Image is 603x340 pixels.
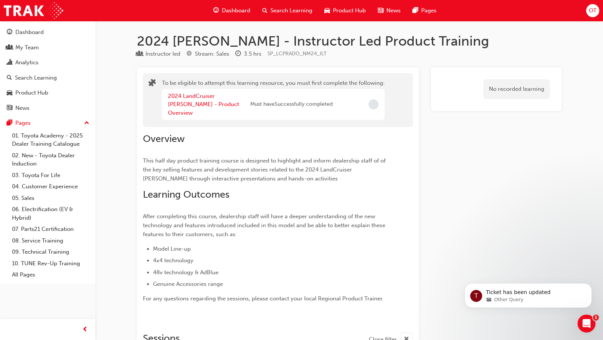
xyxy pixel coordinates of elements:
[235,49,261,59] div: Duration
[3,24,92,116] button: DashboardMy TeamAnalyticsSearch LearningProduct HubNews
[7,90,12,96] span: car-icon
[235,51,241,58] span: clock-icon
[15,74,57,82] div: Search Learning
[15,89,48,97] div: Product Hub
[153,257,193,264] span: 4x4 technology
[9,181,92,192] a: 04. Customer Experience
[250,100,333,109] span: Must have Successfully completed
[153,269,218,276] span: 48v technology & AdBlue
[7,44,12,51] span: people-icon
[137,49,180,59] div: Type
[15,119,31,127] div: Pages
[3,56,92,69] a: Analytics
[84,118,89,128] span: up-icon
[413,6,418,15] span: pages-icon
[318,3,372,18] a: car-iconProduct Hub
[9,223,92,235] a: 07. Parts21 Certification
[9,246,92,258] a: 09. Technical Training
[7,29,12,36] span: guage-icon
[9,204,92,223] a: 06. Electrification (EV & Hybrid)
[3,116,92,130] button: Pages
[162,79,385,121] div: To be eligible to attempt this learning resource, you must first complete the following:
[593,315,599,321] span: 1
[153,281,223,287] span: Genuine Accessories range
[9,130,92,150] a: 01. Toyota Academy - 2025 Dealer Training Catalogue
[213,6,219,15] span: guage-icon
[589,6,597,15] span: OT
[82,325,88,334] span: prev-icon
[195,50,229,58] div: Stream: Sales
[7,75,12,81] span: search-icon
[4,2,63,19] img: Trak
[3,71,92,85] a: Search Learning
[149,80,156,88] span: puzzle-icon
[3,101,92,115] a: News
[578,315,596,333] iframe: Intercom live chat
[153,245,191,252] span: Model Line-up
[267,50,327,57] span: Learning resource code
[207,3,256,18] a: guage-iconDashboard
[143,295,384,302] span: For any questions regarding the sessions, please contact your local Regional Product Trainer.
[324,6,330,15] span: car-icon
[9,258,92,269] a: 10. TUNE Rev-Up Training
[186,51,192,58] span: target-icon
[7,120,12,127] span: pages-icon
[256,3,318,18] a: search-iconSearch Learning
[143,213,387,238] span: After completing this course, dealership staff will have a deeper understanding of the new techno...
[421,6,437,15] span: Pages
[168,93,239,116] a: 2024 LandCruiser [PERSON_NAME] - Product Overview
[333,6,366,15] span: Product Hub
[143,133,185,145] span: Overview
[262,6,267,15] span: search-icon
[15,28,44,37] div: Dashboard
[368,99,379,109] span: Incomplete
[146,50,180,58] div: Instructor led
[386,6,401,15] span: News
[453,268,603,320] iframe: Intercom notifications message
[9,192,92,204] a: 05. Sales
[483,79,550,99] div: No recorded learning
[372,3,407,18] a: news-iconNews
[15,104,30,112] div: News
[137,51,143,58] span: learningResourceType_INSTRUCTOR_LED-icon
[407,3,443,18] a: pages-iconPages
[3,25,92,39] a: Dashboard
[186,49,229,59] div: Stream
[222,6,250,15] span: Dashboard
[586,4,599,17] button: OT
[270,6,312,15] span: Search Learning
[3,41,92,55] a: My Team
[7,105,12,112] span: news-icon
[15,43,39,52] div: My Team
[143,157,387,182] span: This half day product training course is designed to highlight and inform dealership staff of of ...
[244,50,261,58] div: 3.5 hrs
[9,269,92,281] a: All Pages
[3,86,92,100] a: Product Hub
[9,170,92,181] a: 03. Toyota For Life
[378,6,383,15] span: news-icon
[7,59,12,66] span: chart-icon
[9,235,92,247] a: 08. Service Training
[143,189,229,200] span: Learning Outcomes
[137,33,562,49] h1: 2024 [PERSON_NAME] - Instructor Led Product Training
[9,150,92,170] a: 02. New - Toyota Dealer Induction
[15,58,39,67] div: Analytics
